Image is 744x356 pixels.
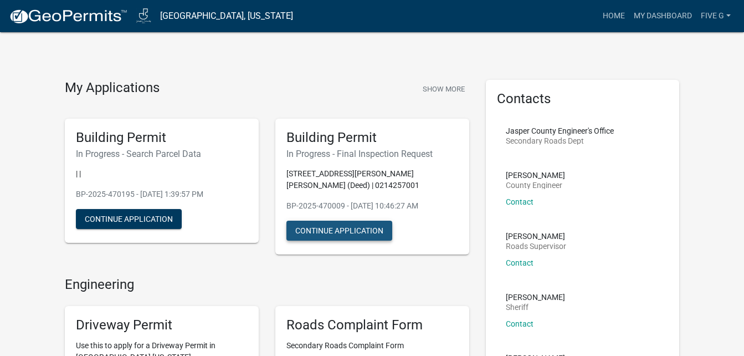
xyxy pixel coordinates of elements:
[76,209,182,229] button: Continue Application
[286,200,458,212] p: BP-2025-470009 - [DATE] 10:46:27 AM
[286,149,458,159] h6: In Progress - Final Inspection Request
[65,277,469,293] h4: Engineering
[506,197,533,206] a: Contact
[506,127,614,135] p: Jasper County Engineer's Office
[506,293,565,301] p: [PERSON_NAME]
[506,303,565,311] p: Sheriff
[506,137,614,145] p: Secondary Roads Dept
[629,6,696,27] a: My Dashboard
[160,7,293,26] a: [GEOGRAPHIC_DATA], [US_STATE]
[497,91,669,107] h5: Contacts
[286,168,458,191] p: [STREET_ADDRESS][PERSON_NAME][PERSON_NAME] (Deed) | 0214257001
[76,189,248,200] p: BP-2025-470195 - [DATE] 1:39:57 PM
[286,221,392,241] button: Continue Application
[506,171,565,179] p: [PERSON_NAME]
[418,80,469,98] button: Show More
[76,130,248,146] h5: Building Permit
[286,317,458,333] h5: Roads Complaint Form
[286,340,458,352] p: Secondary Roads Complaint Form
[506,242,566,250] p: Roads Supervisor
[506,232,566,240] p: [PERSON_NAME]
[65,80,160,96] h4: My Applications
[696,6,735,27] a: Five G
[598,6,629,27] a: Home
[76,168,248,180] p: | |
[506,258,533,267] a: Contact
[506,181,565,189] p: County Engineer
[286,130,458,146] h5: Building Permit
[506,319,533,328] a: Contact
[76,317,248,333] h5: Driveway Permit
[76,149,248,159] h6: In Progress - Search Parcel Data
[136,8,151,23] img: Jasper County, Iowa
